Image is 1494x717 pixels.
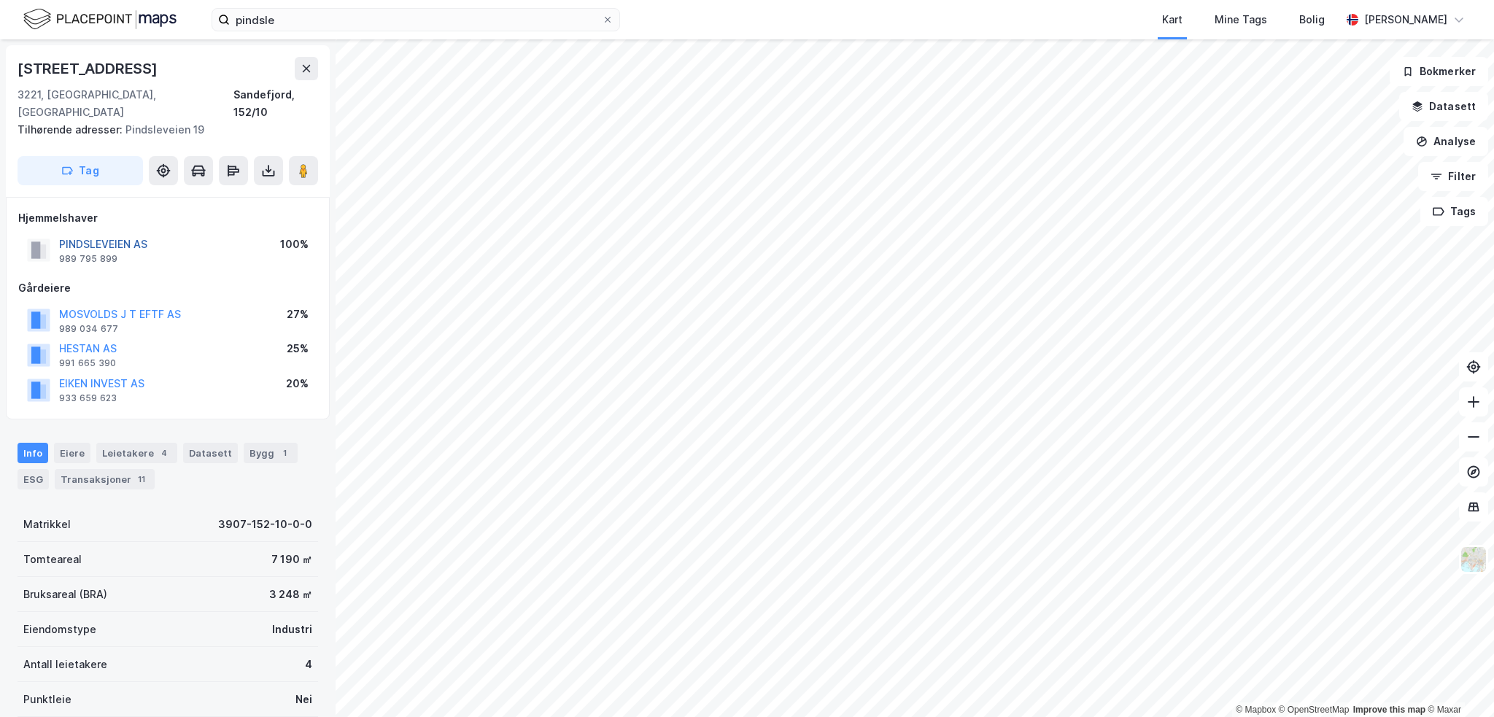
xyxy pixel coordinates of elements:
[1404,127,1488,156] button: Analyse
[59,323,118,335] div: 989 034 677
[23,586,107,603] div: Bruksareal (BRA)
[1215,11,1267,28] div: Mine Tags
[59,253,117,265] div: 989 795 899
[1390,57,1488,86] button: Bokmerker
[18,279,317,297] div: Gårdeiere
[1364,11,1447,28] div: [PERSON_NAME]
[1353,705,1425,715] a: Improve this map
[1399,92,1488,121] button: Datasett
[244,443,298,463] div: Bygg
[287,306,309,323] div: 27%
[157,446,171,460] div: 4
[218,516,312,533] div: 3907-152-10-0-0
[18,57,160,80] div: [STREET_ADDRESS]
[55,469,155,489] div: Transaksjoner
[59,392,117,404] div: 933 659 623
[233,86,318,121] div: Sandefjord, 152/10
[271,551,312,568] div: 7 190 ㎡
[23,691,71,708] div: Punktleie
[1421,647,1494,717] iframe: Chat Widget
[18,443,48,463] div: Info
[287,340,309,357] div: 25%
[59,357,116,369] div: 991 665 390
[277,446,292,460] div: 1
[230,9,602,31] input: Søk på adresse, matrikkel, gårdeiere, leietakere eller personer
[18,469,49,489] div: ESG
[286,375,309,392] div: 20%
[23,516,71,533] div: Matrikkel
[1279,705,1350,715] a: OpenStreetMap
[280,236,309,253] div: 100%
[18,121,306,139] div: Pindsleveien 19
[18,123,125,136] span: Tilhørende adresser:
[23,621,96,638] div: Eiendomstype
[295,691,312,708] div: Nei
[1299,11,1325,28] div: Bolig
[305,656,312,673] div: 4
[272,621,312,638] div: Industri
[1162,11,1183,28] div: Kart
[1420,197,1488,226] button: Tags
[134,472,149,487] div: 11
[23,551,82,568] div: Tomteareal
[183,443,238,463] div: Datasett
[269,586,312,603] div: 3 248 ㎡
[23,656,107,673] div: Antall leietakere
[18,86,233,121] div: 3221, [GEOGRAPHIC_DATA], [GEOGRAPHIC_DATA]
[1236,705,1276,715] a: Mapbox
[18,156,143,185] button: Tag
[18,209,317,227] div: Hjemmelshaver
[96,443,177,463] div: Leietakere
[1421,647,1494,717] div: Kontrollprogram for chat
[1418,162,1488,191] button: Filter
[54,443,90,463] div: Eiere
[23,7,177,32] img: logo.f888ab2527a4732fd821a326f86c7f29.svg
[1460,546,1487,573] img: Z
